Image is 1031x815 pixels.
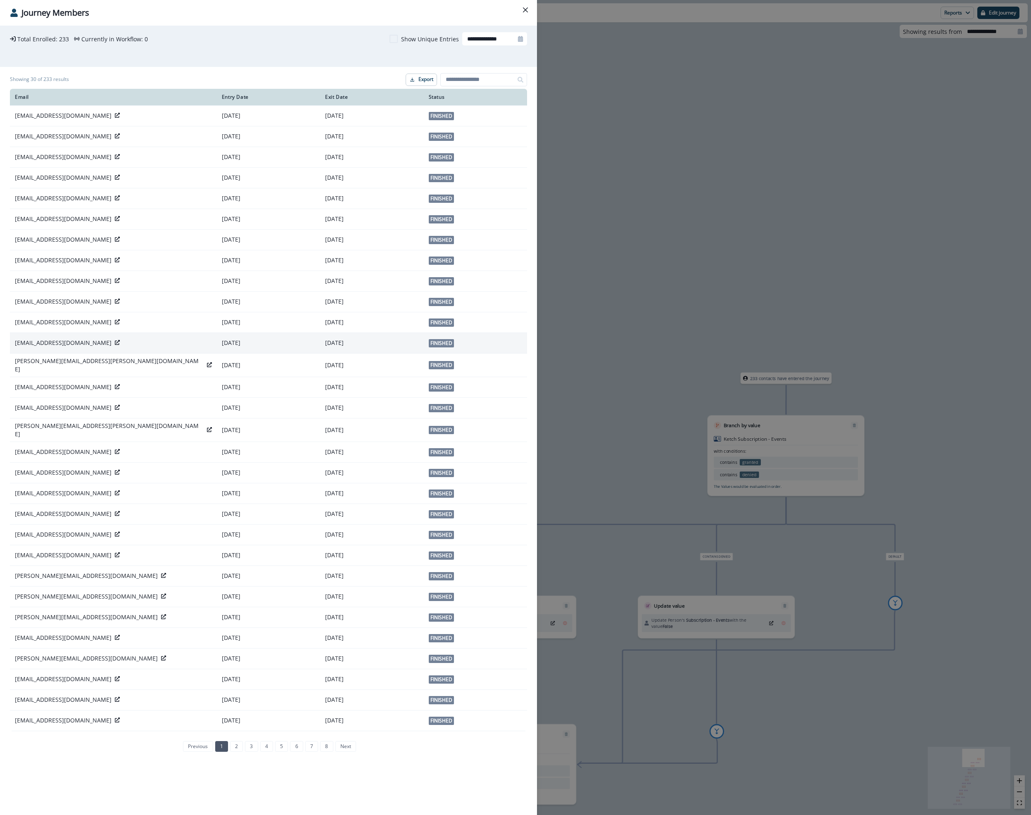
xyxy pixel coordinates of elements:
[222,153,315,161] p: [DATE]
[15,530,112,539] p: [EMAIL_ADDRESS][DOMAIN_NAME]
[325,215,418,223] p: [DATE]
[222,339,315,347] p: [DATE]
[429,277,454,285] span: Finished
[215,741,228,752] a: Page 1 is your current page
[81,35,143,43] p: Currently in Workflow:
[15,510,112,518] p: [EMAIL_ADDRESS][DOMAIN_NAME]
[15,112,112,120] p: [EMAIL_ADDRESS][DOMAIN_NAME]
[325,551,418,559] p: [DATE]
[429,174,454,182] span: Finished
[429,572,454,580] span: Finished
[222,173,315,182] p: [DATE]
[325,318,418,326] p: [DATE]
[429,383,454,392] span: Finished
[222,448,315,456] p: [DATE]
[325,716,418,725] p: [DATE]
[17,35,57,43] p: Total Enrolled:
[15,194,112,202] p: [EMAIL_ADDRESS][DOMAIN_NAME]
[325,277,418,285] p: [DATE]
[15,173,112,182] p: [EMAIL_ADDRESS][DOMAIN_NAME]
[429,696,454,704] span: Finished
[429,339,454,347] span: Finished
[15,422,204,438] p: [PERSON_NAME][EMAIL_ADDRESS][PERSON_NAME][DOMAIN_NAME]
[429,361,454,369] span: Finished
[15,297,112,306] p: [EMAIL_ADDRESS][DOMAIN_NAME]
[15,716,112,725] p: [EMAIL_ADDRESS][DOMAIN_NAME]
[325,675,418,683] p: [DATE]
[222,94,315,100] div: Entry Date
[15,696,112,704] p: [EMAIL_ADDRESS][DOMAIN_NAME]
[325,426,418,434] p: [DATE]
[429,717,454,725] span: Finished
[15,489,112,497] p: [EMAIL_ADDRESS][DOMAIN_NAME]
[15,383,112,391] p: [EMAIL_ADDRESS][DOMAIN_NAME]
[325,613,418,621] p: [DATE]
[15,132,112,140] p: [EMAIL_ADDRESS][DOMAIN_NAME]
[305,741,318,752] a: Page 7
[429,153,454,162] span: Finished
[222,297,315,306] p: [DATE]
[230,741,243,752] a: Page 2
[15,613,158,621] p: [PERSON_NAME][EMAIL_ADDRESS][DOMAIN_NAME]
[15,277,112,285] p: [EMAIL_ADDRESS][DOMAIN_NAME]
[222,613,315,621] p: [DATE]
[222,426,315,434] p: [DATE]
[325,634,418,642] p: [DATE]
[15,572,158,580] p: [PERSON_NAME][EMAIL_ADDRESS][DOMAIN_NAME]
[222,572,315,580] p: [DATE]
[325,153,418,161] p: [DATE]
[15,235,112,244] p: [EMAIL_ADDRESS][DOMAIN_NAME]
[222,489,315,497] p: [DATE]
[325,383,418,391] p: [DATE]
[325,297,418,306] p: [DATE]
[429,195,454,203] span: Finished
[429,613,454,622] span: Finished
[401,35,459,43] p: Show Unique Entries
[21,7,89,19] p: Journey Members
[222,318,315,326] p: [DATE]
[429,94,522,100] div: Status
[15,153,112,161] p: [EMAIL_ADDRESS][DOMAIN_NAME]
[15,468,112,477] p: [EMAIL_ADDRESS][DOMAIN_NAME]
[429,551,454,560] span: Finished
[429,236,454,244] span: Finished
[10,76,69,82] h1: Showing 30 of 233 results
[145,35,148,43] p: 0
[222,215,315,223] p: [DATE]
[429,133,454,141] span: Finished
[325,696,418,704] p: [DATE]
[15,94,212,100] div: Email
[222,654,315,663] p: [DATE]
[429,593,454,601] span: Finished
[429,112,454,120] span: Finished
[222,404,315,412] p: [DATE]
[429,404,454,412] span: Finished
[222,510,315,518] p: [DATE]
[325,404,418,412] p: [DATE]
[222,592,315,601] p: [DATE]
[59,35,69,43] p: 233
[418,76,433,82] p: Export
[325,173,418,182] p: [DATE]
[222,132,315,140] p: [DATE]
[325,489,418,497] p: [DATE]
[325,256,418,264] p: [DATE]
[15,404,112,412] p: [EMAIL_ADDRESS][DOMAIN_NAME]
[325,510,418,518] p: [DATE]
[325,572,418,580] p: [DATE]
[429,675,454,684] span: Finished
[15,256,112,264] p: [EMAIL_ADDRESS][DOMAIN_NAME]
[222,468,315,477] p: [DATE]
[222,716,315,725] p: [DATE]
[325,112,418,120] p: [DATE]
[429,298,454,306] span: Finished
[290,741,303,752] a: Page 6
[275,741,288,752] a: Page 5
[429,634,454,642] span: Finished
[15,592,158,601] p: [PERSON_NAME][EMAIL_ADDRESS][DOMAIN_NAME]
[15,654,158,663] p: [PERSON_NAME][EMAIL_ADDRESS][DOMAIN_NAME]
[222,235,315,244] p: [DATE]
[429,489,454,498] span: Finished
[406,74,437,86] button: Export
[335,741,356,752] a: Next page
